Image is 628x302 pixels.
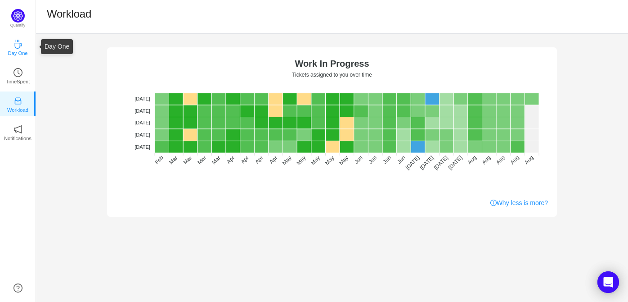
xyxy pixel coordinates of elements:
tspan: Apr [240,155,250,165]
a: icon: question-circle [13,284,22,293]
tspan: Jun [396,155,407,165]
tspan: Aug [467,154,478,165]
tspan: Aug [495,154,506,165]
tspan: Apr [254,155,264,165]
h1: Workload [47,7,91,21]
tspan: Jun [368,155,378,165]
i: icon: notification [13,125,22,134]
i: icon: info-circle [490,200,497,206]
tspan: [DATE] [135,108,150,114]
a: icon: clock-circleTimeSpent [13,71,22,80]
a: icon: coffeeDay One [13,42,22,51]
tspan: Apr [225,155,236,165]
tspan: Feb [153,154,165,165]
tspan: Jun [381,155,392,165]
p: Workload [7,106,28,114]
tspan: Aug [480,154,492,165]
tspan: [DATE] [404,155,421,171]
a: icon: notificationNotifications [13,128,22,137]
tspan: Mar [196,155,207,166]
text: Work In Progress [295,59,369,69]
tspan: [DATE] [135,120,150,125]
tspan: [DATE] [135,144,150,150]
tspan: Mar [211,155,222,166]
tspan: Apr [268,155,278,165]
tspan: May [310,155,321,166]
div: Open Intercom Messenger [597,271,619,293]
tspan: Mar [168,155,179,166]
p: Day One [8,49,27,57]
tspan: [DATE] [418,155,435,171]
text: Tickets assigned to you over time [292,72,372,78]
tspan: Aug [523,154,534,165]
tspan: May [324,155,336,166]
i: icon: coffee [13,40,22,49]
tspan: [DATE] [433,155,449,171]
tspan: [DATE] [447,155,464,171]
i: icon: clock-circle [13,68,22,77]
tspan: [DATE] [135,96,150,101]
tspan: May [338,155,350,166]
tspan: Jun [353,155,364,165]
tspan: May [295,155,307,166]
tspan: May [281,155,293,166]
p: TimeSpent [6,78,30,86]
i: icon: inbox [13,96,22,105]
img: Quantify [11,9,25,23]
p: Quantify [10,23,26,29]
tspan: [DATE] [135,132,150,137]
a: icon: inboxWorkload [13,99,22,108]
a: Why less is more? [490,198,548,208]
p: Notifications [4,134,31,142]
tspan: Aug [509,154,520,165]
tspan: Mar [182,155,193,166]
